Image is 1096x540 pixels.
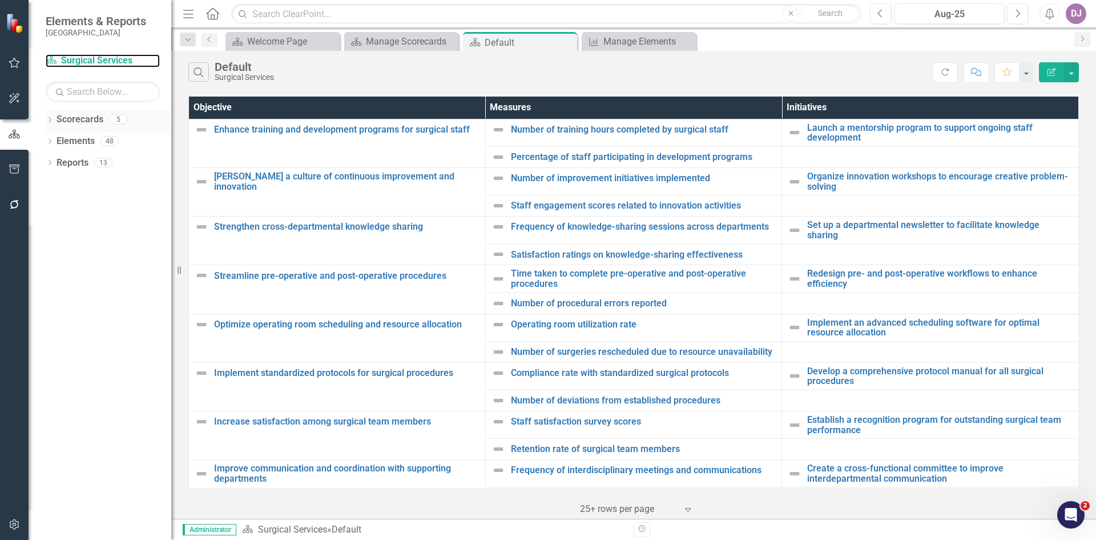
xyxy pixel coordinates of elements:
div: Manage Elements [603,34,693,49]
td: Double-Click to Edit Right Click for Context Menu [782,119,1079,146]
a: Streamline pre-operative and post-operative procedures [214,271,479,281]
button: DJ [1066,3,1086,24]
a: Staff satisfaction survey scores [511,417,776,427]
a: Manage Elements [585,34,693,49]
td: Double-Click to Edit Right Click for Context Menu [485,147,782,168]
td: Double-Click to Edit Right Click for Context Menu [485,244,782,265]
a: Establish a recognition program for outstanding surgical team performance [807,415,1073,435]
img: Not Defined [195,318,208,331]
td: Double-Click to Edit Right Click for Context Menu [485,293,782,314]
img: Not Defined [491,272,505,286]
img: Not Defined [491,442,505,456]
a: Retention rate of surgical team members [511,444,776,454]
td: Double-Click to Edit Right Click for Context Menu [189,411,486,459]
a: Strengthen cross-departmental knowledge sharing [214,222,479,232]
td: Double-Click to Edit Right Click for Context Menu [485,411,782,438]
div: 13 [94,158,112,167]
a: Time taken to complete pre-operative and post-operative procedures [511,269,776,289]
a: Welcome Page [228,34,337,49]
td: Double-Click to Edit Right Click for Context Menu [485,390,782,411]
a: Set up a departmental newsletter to facilitate knowledge sharing [807,220,1073,240]
img: Not Defined [788,272,801,286]
span: Administrator [183,524,236,535]
td: Double-Click to Edit Right Click for Context Menu [782,217,1079,244]
img: Not Defined [195,415,208,429]
img: Not Defined [788,467,801,481]
img: Not Defined [195,366,208,380]
div: 48 [100,137,119,146]
td: Double-Click to Edit Right Click for Context Menu [485,168,782,195]
td: Double-Click to Edit Right Click for Context Menu [189,217,486,265]
td: Double-Click to Edit Right Click for Context Menu [189,362,486,411]
div: Default [485,35,574,50]
a: Number of procedural errors reported [511,298,776,309]
a: Operating room utilization rate [511,319,776,330]
td: Double-Click to Edit Right Click for Context Menu [485,119,782,146]
img: Not Defined [491,199,505,213]
div: Aug-25 [898,7,1000,21]
iframe: Intercom live chat [1057,501,1085,529]
a: Staff engagement scores related to innovation activities [511,201,776,211]
img: Not Defined [195,220,208,234]
a: Implement an advanced scheduling software for optimal resource allocation [807,318,1073,338]
a: Frequency of knowledge-sharing sessions across departments [511,222,776,232]
div: Default [215,61,274,73]
td: Double-Click to Edit Right Click for Context Menu [782,411,1079,438]
input: Search Below... [46,82,160,102]
img: Not Defined [788,126,801,139]
a: Enhance training and development programs for surgical staff [214,125,479,135]
a: Implement standardized protocols for surgical procedures [214,368,479,378]
a: Number of training hours completed by surgical staff [511,125,776,135]
td: Double-Click to Edit Right Click for Context Menu [189,314,486,362]
button: Search [801,6,859,22]
a: Scorecards [57,113,103,126]
img: Not Defined [491,123,505,137]
td: Double-Click to Edit Right Click for Context Menu [485,195,782,217]
small: [GEOGRAPHIC_DATA] [46,28,146,37]
a: Improve communication and coordination with supporting departments [214,463,479,483]
a: Manage Scorecards [347,34,456,49]
a: Optimize operating room scheduling and resource allocation [214,319,479,330]
img: Not Defined [491,318,505,331]
img: Not Defined [788,369,801,383]
a: Increase satisfaction among surgical team members [214,417,479,427]
img: Not Defined [195,467,208,481]
img: Not Defined [491,247,505,261]
button: Aug-25 [894,3,1004,24]
td: Double-Click to Edit Right Click for Context Menu [782,168,1079,195]
a: Surgical Services [258,524,327,535]
a: Organize innovation workshops to encourage creative problem-solving [807,171,1073,191]
img: Not Defined [491,366,505,380]
img: Not Defined [788,418,801,432]
img: Not Defined [491,297,505,310]
td: Double-Click to Edit Right Click for Context Menu [485,217,782,244]
td: Double-Click to Edit Right Click for Context Menu [782,265,1079,293]
div: » [242,523,625,537]
a: Percentage of staff participating in development programs [511,152,776,162]
td: Double-Click to Edit Right Click for Context Menu [485,460,782,487]
a: Develop a comprehensive protocol manual for all surgical procedures [807,366,1073,386]
img: Not Defined [491,415,505,429]
span: Elements & Reports [46,14,146,28]
a: Elements [57,135,95,148]
img: Not Defined [788,321,801,334]
img: Not Defined [788,175,801,189]
td: Double-Click to Edit Right Click for Context Menu [782,314,1079,341]
td: Double-Click to Edit Right Click for Context Menu [782,362,1079,390]
a: Launch a mentorship program to support ongoing staff development [807,123,1073,143]
a: Number of improvement initiatives implemented [511,173,776,183]
img: Not Defined [491,345,505,359]
td: Double-Click to Edit Right Click for Context Menu [485,341,782,362]
a: Number of deviations from established procedures [511,395,776,406]
img: Not Defined [491,220,505,234]
div: Surgical Services [215,73,274,82]
td: Double-Click to Edit Right Click for Context Menu [189,265,486,314]
a: Reports [57,157,88,170]
td: Double-Click to Edit Right Click for Context Menu [189,119,486,167]
div: Manage Scorecards [366,34,456,49]
td: Double-Click to Edit Right Click for Context Menu [189,168,486,217]
a: Redesign pre- and post-operative workflows to enhance efficiency [807,269,1073,289]
img: Not Defined [788,223,801,237]
td: Double-Click to Edit Right Click for Context Menu [189,460,486,509]
span: 2 [1081,501,1090,510]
